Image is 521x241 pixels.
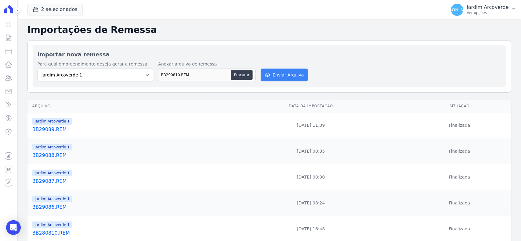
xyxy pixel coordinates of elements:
[214,112,408,138] td: [DATE] 11:39
[408,112,511,138] td: Finalizada
[32,126,212,133] a: BB29089.REM
[408,164,511,190] td: Finalizada
[467,10,509,15] p: Ver opções
[32,222,72,228] span: Jardim Arcoverde 1
[408,138,511,164] td: Finalizada
[467,4,509,10] p: Jardim Arcoverde
[32,196,72,202] span: Jardim Arcoverde 1
[214,100,408,112] th: Data da Importação
[408,190,511,216] td: Finalizada
[32,204,212,211] a: BB29086.REM
[446,1,521,18] button: [PERSON_NAME] Jardim Arcoverde Ver opções
[38,50,501,58] h2: Importar nova remessa
[158,61,256,67] label: Anexar arquivo de remessa
[27,24,511,35] h2: Importações de Remessa
[32,229,212,237] a: BB280810.REM
[6,220,21,235] div: Open Intercom Messenger
[32,144,72,151] span: Jardim Arcoverde 1
[214,190,408,216] td: [DATE] 08:24
[32,118,72,125] span: Jardim Arcoverde 1
[32,170,72,176] span: Jardim Arcoverde 1
[32,152,212,159] a: BB29088.REM
[32,178,212,185] a: BB29087.REM
[231,70,253,80] button: Procurar
[261,69,308,81] button: Enviar Arquivo
[38,61,154,67] label: Para qual empreendimento deseja gerar a remessa
[439,8,475,12] span: [PERSON_NAME]
[214,138,408,164] td: [DATE] 08:35
[27,100,214,112] th: Arquivo
[27,4,83,15] button: 2 selecionados
[214,164,408,190] td: [DATE] 08:30
[408,100,511,112] th: Situação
